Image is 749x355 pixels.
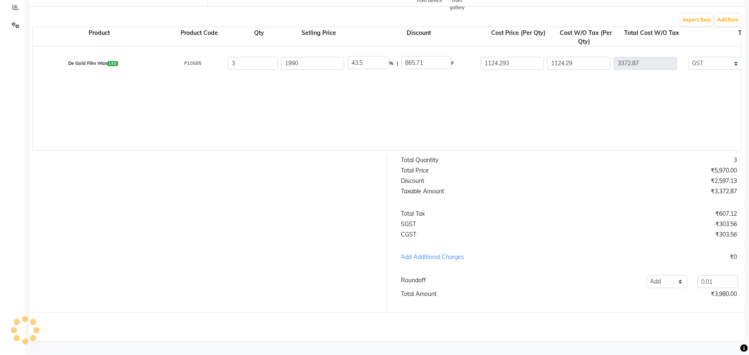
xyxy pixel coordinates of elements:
[569,253,743,261] div: ₹0
[569,230,743,239] div: ₹303.56
[559,27,612,47] span: Cost W/O Tax (Per Qty)
[569,187,743,196] div: ₹3,372.87
[160,55,226,72] div: P10585
[451,57,454,70] span: F
[300,27,338,38] span: Selling Price
[715,14,741,26] button: Add Item
[232,29,286,46] div: Qty
[618,29,685,46] div: Total Cost W/O Tax
[569,166,743,175] div: ₹5,970.00
[397,57,398,70] span: |
[27,55,160,72] div: De Gold Film Wax
[569,290,743,298] div: ₹3,980.00
[395,210,569,218] div: Total Tax
[166,29,232,46] div: Product Code
[395,166,569,175] div: Total Price
[395,220,569,229] div: SGST
[569,156,743,165] div: 3
[395,253,569,261] div: Add Additional Charges
[681,14,713,26] button: Import Item
[490,27,548,38] span: Cost Price (Per Qty)
[569,210,743,218] div: ₹607.12
[401,276,426,285] div: Roundoff
[569,220,743,229] div: ₹303.56
[395,156,569,165] div: Total Quantity
[33,29,166,46] div: Product
[395,290,569,298] div: Total Amount
[389,57,393,70] span: %
[395,187,569,196] div: Taxable Amount
[395,177,569,185] div: Discount
[107,61,118,66] span: 1 KG
[569,177,743,185] div: ₹2,597.13
[395,230,569,239] div: CGST
[352,29,485,46] div: Discount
